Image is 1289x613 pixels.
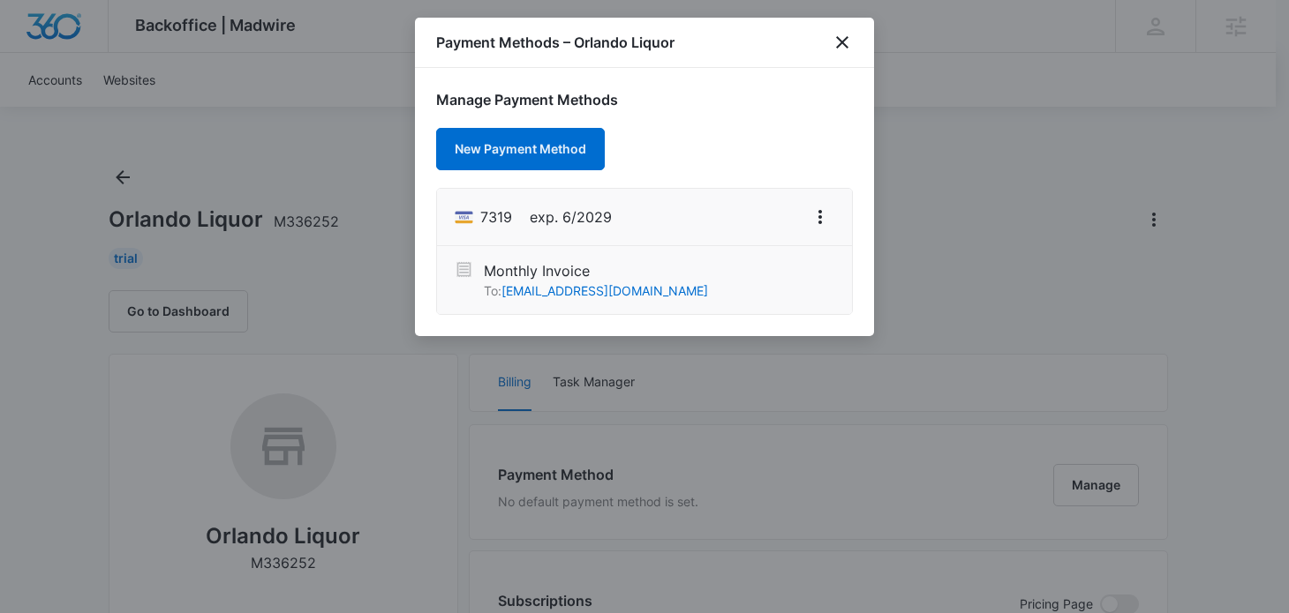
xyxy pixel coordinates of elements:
button: close [832,32,853,53]
p: To: [484,281,708,300]
p: Monthly Invoice [484,260,708,281]
span: Visa ending with [480,206,512,228]
h1: Payment Methods – Orlando Liquor [436,32,675,53]
span: exp. 6/2029 [530,206,612,228]
button: View More [806,203,834,231]
button: New Payment Method [436,128,605,170]
a: [EMAIL_ADDRESS][DOMAIN_NAME] [501,283,708,298]
h1: Manage Payment Methods [436,89,853,110]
